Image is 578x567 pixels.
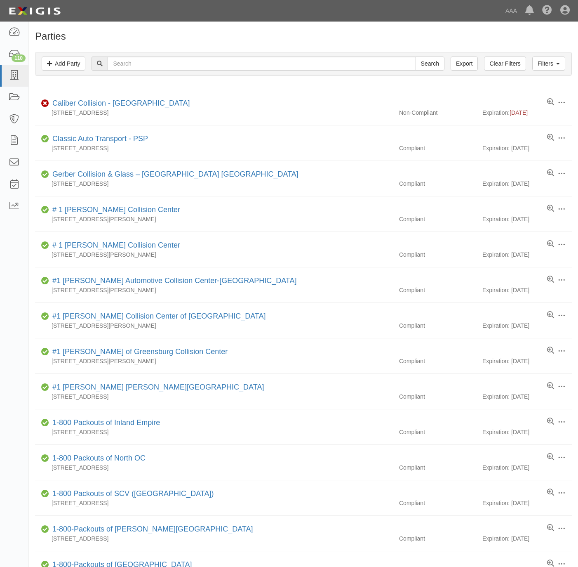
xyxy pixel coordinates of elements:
[35,215,393,223] div: [STREET_ADDRESS][PERSON_NAME]
[49,347,228,357] div: #1 Cochran of Greensburg Collision Center
[393,392,482,401] div: Compliant
[393,215,482,223] div: Compliant
[482,321,572,330] div: Expiration: [DATE]
[393,250,482,259] div: Compliant
[52,489,214,498] a: 1-800 Packouts of SCV ([GEOGRAPHIC_DATA])
[49,98,190,109] div: Caliber Collision - Gainesville
[41,456,49,461] i: Compliant
[393,321,482,330] div: Compliant
[49,276,297,286] div: #1 Cochran Automotive Collision Center-Monroeville
[35,144,393,152] div: [STREET_ADDRESS]
[482,180,572,188] div: Expiration: [DATE]
[416,57,444,71] input: Search
[482,286,572,294] div: Expiration: [DATE]
[41,278,49,284] i: Compliant
[482,392,572,401] div: Expiration: [DATE]
[482,463,572,472] div: Expiration: [DATE]
[49,382,264,393] div: #1 Cochran Robinson Township
[35,109,393,117] div: [STREET_ADDRESS]
[49,489,214,499] div: 1-800 Packouts of SCV (Santa Clarita Valley)
[35,463,393,472] div: [STREET_ADDRESS]
[49,134,148,144] div: Classic Auto Transport - PSP
[41,243,49,248] i: Compliant
[52,312,266,320] a: #1 [PERSON_NAME] Collision Center of [GEOGRAPHIC_DATA]
[12,54,26,62] div: 110
[49,524,253,535] div: 1-800-Packouts of Beverly Hills
[49,453,146,464] div: 1-800 Packouts of North OC
[482,215,572,223] div: Expiration: [DATE]
[35,499,393,507] div: [STREET_ADDRESS]
[393,463,482,472] div: Compliant
[547,240,554,248] a: View results summary
[393,357,482,365] div: Compliant
[393,428,482,436] div: Compliant
[35,357,393,365] div: [STREET_ADDRESS][PERSON_NAME]
[52,241,180,249] a: # 1 [PERSON_NAME] Collision Center
[393,144,482,152] div: Compliant
[547,382,554,390] a: View results summary
[41,527,49,532] i: Compliant
[484,57,526,71] a: Clear Filters
[482,499,572,507] div: Expiration: [DATE]
[41,101,49,106] i: Non-Compliant
[41,314,49,319] i: Compliant
[41,385,49,390] i: Compliant
[52,170,298,178] a: Gerber Collision & Glass – [GEOGRAPHIC_DATA] [GEOGRAPHIC_DATA]
[49,418,160,428] div: 1-800 Packouts of Inland Empire
[547,347,554,355] a: View results summary
[547,453,554,461] a: View results summary
[393,286,482,294] div: Compliant
[482,357,572,365] div: Expiration: [DATE]
[52,347,228,356] a: #1 [PERSON_NAME] of Greensburg Collision Center
[547,134,554,142] a: View results summary
[52,276,297,285] a: #1 [PERSON_NAME] Automotive Collision Center-[GEOGRAPHIC_DATA]
[52,206,180,214] a: # 1 [PERSON_NAME] Collision Center
[52,454,146,462] a: 1-800 Packouts of North OC
[108,57,416,71] input: Search
[451,57,478,71] a: Export
[41,420,49,426] i: Compliant
[393,109,482,117] div: Non-Compliant
[547,169,554,177] a: View results summary
[41,349,49,355] i: Compliant
[547,205,554,213] a: View results summary
[35,534,393,543] div: [STREET_ADDRESS]
[35,286,393,294] div: [STREET_ADDRESS][PERSON_NAME]
[482,250,572,259] div: Expiration: [DATE]
[547,418,554,426] a: View results summary
[510,109,528,116] span: [DATE]
[35,31,572,42] h1: Parties
[52,418,160,427] a: 1-800 Packouts of Inland Empire
[41,172,49,177] i: Compliant
[52,99,190,107] a: Caliber Collision - [GEOGRAPHIC_DATA]
[52,135,148,143] a: Classic Auto Transport - PSP
[393,534,482,543] div: Compliant
[49,240,180,251] div: # 1 Cochran Collision Center
[482,144,572,152] div: Expiration: [DATE]
[35,392,393,401] div: [STREET_ADDRESS]
[42,57,85,71] a: Add Party
[393,499,482,507] div: Compliant
[547,311,554,319] a: View results summary
[482,109,572,117] div: Expiration:
[532,57,565,71] a: Filters
[35,428,393,436] div: [STREET_ADDRESS]
[482,534,572,543] div: Expiration: [DATE]
[542,6,552,16] i: Help Center - Complianz
[41,491,49,497] i: Compliant
[501,2,521,19] a: AAA
[41,207,49,213] i: Compliant
[482,428,572,436] div: Expiration: [DATE]
[547,524,554,532] a: View results summary
[547,276,554,284] a: View results summary
[52,383,264,391] a: #1 [PERSON_NAME] [PERSON_NAME][GEOGRAPHIC_DATA]
[41,136,49,142] i: Compliant
[547,489,554,497] a: View results summary
[49,205,180,215] div: # 1 Cochran Collision Center
[49,169,298,180] div: Gerber Collision & Glass – Houston Brighton
[6,4,63,19] img: logo-5460c22ac91f19d4615b14bd174203de0afe785f0fc80cf4dbbc73dc1793850b.png
[393,180,482,188] div: Compliant
[35,321,393,330] div: [STREET_ADDRESS][PERSON_NAME]
[547,98,554,106] a: View results summary
[35,180,393,188] div: [STREET_ADDRESS]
